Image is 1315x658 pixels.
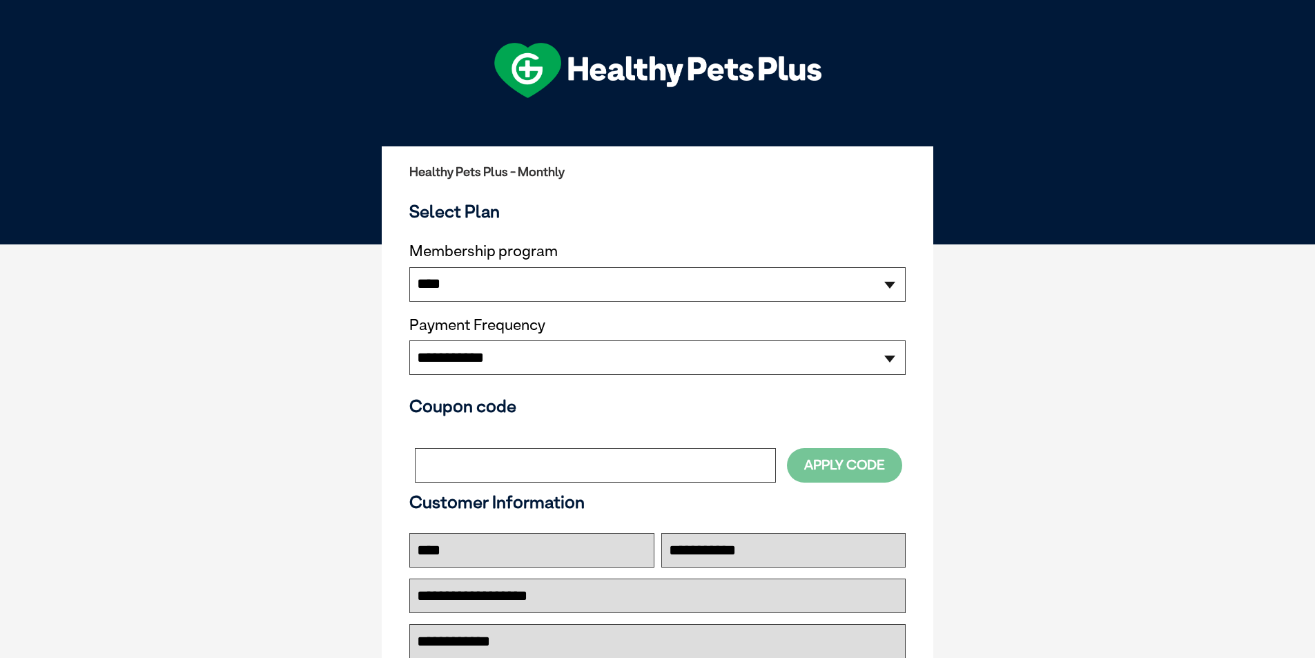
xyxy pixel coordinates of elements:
[494,43,821,98] img: hpp-logo-landscape-green-white.png
[787,448,902,482] button: Apply Code
[409,242,906,260] label: Membership program
[409,492,906,512] h3: Customer Information
[409,396,906,416] h3: Coupon code
[409,201,906,222] h3: Select Plan
[409,316,545,334] label: Payment Frequency
[409,165,906,179] h2: Healthy Pets Plus - Monthly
